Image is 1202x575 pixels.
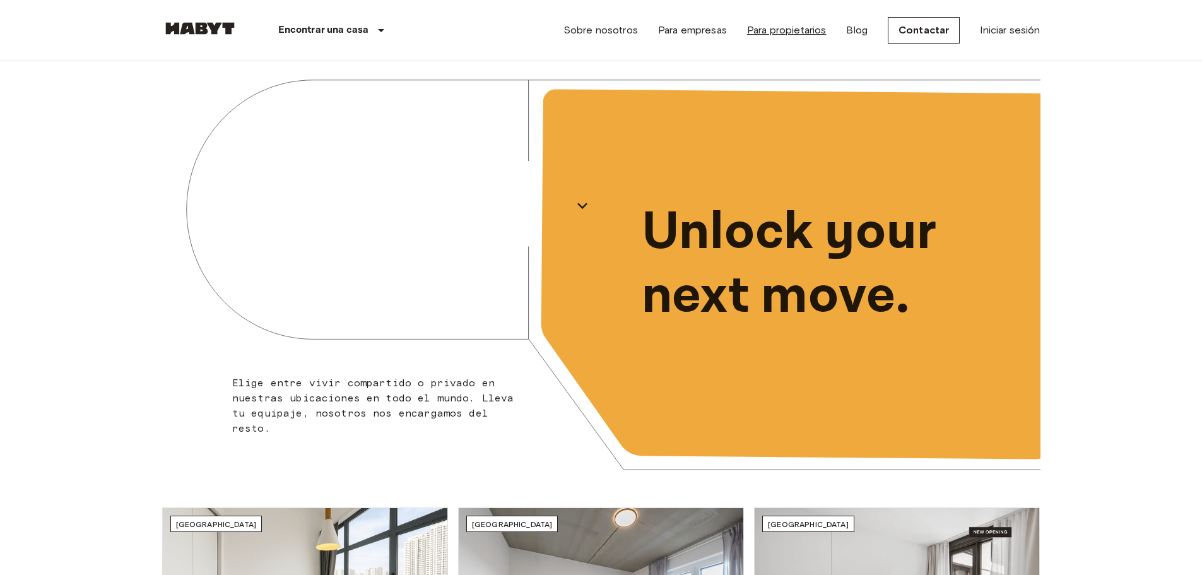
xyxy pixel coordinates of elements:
p: Encontrar una casa [278,23,369,38]
a: Para propietarios [747,23,827,38]
span: [GEOGRAPHIC_DATA] [176,519,257,529]
span: [GEOGRAPHIC_DATA] [472,519,553,529]
a: Sobre nosotros [563,23,638,38]
p: Elige entre vivir compartido o privado en nuestras ubicaciones en todo el mundo. Lleva tu equipaj... [232,376,522,436]
a: Contactar [888,17,960,44]
p: Unlock your next move. [642,201,1020,328]
span: [GEOGRAPHIC_DATA] [768,519,849,529]
a: Para empresas [658,23,727,38]
a: Blog [846,23,868,38]
a: Iniciar sesión [980,23,1040,38]
img: Habyt [162,22,238,35]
